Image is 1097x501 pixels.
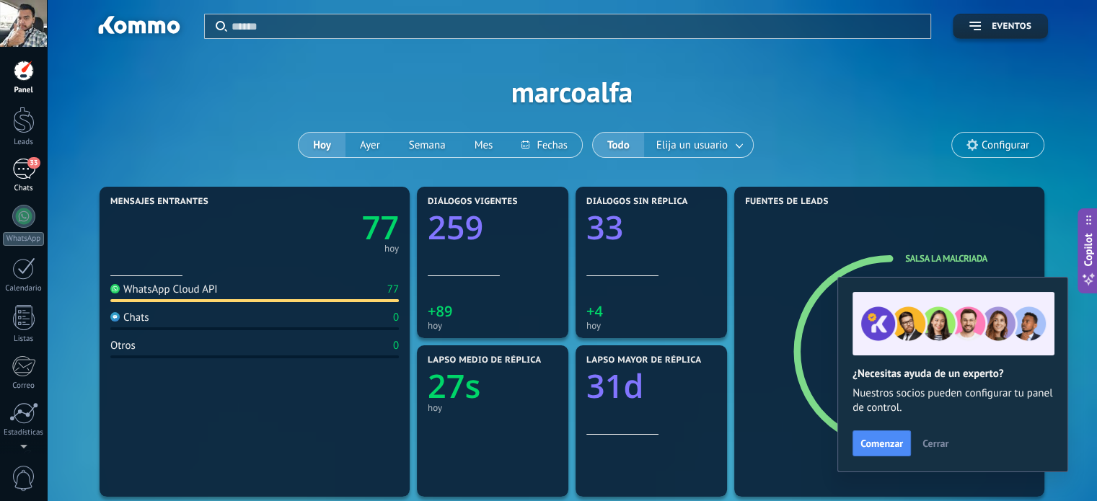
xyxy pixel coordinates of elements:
div: hoy [384,245,399,252]
span: Cerrar [922,438,948,448]
span: Lapso medio de réplica [428,355,542,365]
span: Elija un usuario [653,136,731,155]
button: Comenzar [853,430,911,456]
div: Panel [3,86,45,95]
button: Semana [395,133,460,157]
span: Eventos [992,22,1031,32]
div: Calendario [3,284,45,293]
div: Estadísticas [3,428,45,438]
a: Salsa La Malcriada [905,252,987,265]
h2: ¿Necesitas ayuda de un experto? [853,367,1053,381]
text: +89 [428,301,452,321]
div: 77 [387,283,399,296]
div: Chats [3,184,45,193]
div: Chats [110,311,149,324]
span: 33 [27,157,40,169]
span: Diálogos vigentes [428,197,518,207]
span: Diálogos sin réplica [586,197,688,207]
span: Comenzar [860,438,903,448]
button: Mes [460,133,508,157]
button: Elija un usuario [644,133,753,157]
div: hoy [428,402,558,413]
div: WhatsApp [3,232,44,246]
div: hoy [428,320,558,331]
span: Lapso mayor de réplica [586,355,701,365]
div: hoy [586,320,716,331]
span: Nuestros socios pueden configurar tu panel de control. [853,386,1053,415]
span: Fuentes de leads [745,197,829,207]
button: Ayer [345,133,395,157]
button: Fechas [507,133,581,157]
button: Cerrar [916,433,955,454]
div: Leads [3,138,45,147]
text: 77 [362,205,399,249]
button: Hoy [299,133,345,157]
span: Mensajes entrantes [110,197,208,207]
div: Correo [3,381,45,391]
img: WhatsApp Cloud API [110,284,120,293]
button: Todo [593,133,644,157]
img: Chats [110,312,120,322]
a: 31d [586,364,716,408]
div: WhatsApp Cloud API [110,283,218,296]
span: Configurar [982,139,1029,151]
text: 259 [428,205,483,249]
text: 31d [586,364,643,408]
a: 77 [255,205,399,249]
text: 33 [586,205,623,249]
span: Copilot [1081,233,1096,266]
text: 27s [428,364,480,408]
div: Otros [110,339,136,353]
div: 0 [393,339,399,353]
button: Eventos [953,14,1048,39]
div: Listas [3,334,45,344]
div: 0 [393,311,399,324]
text: +4 [586,301,603,321]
